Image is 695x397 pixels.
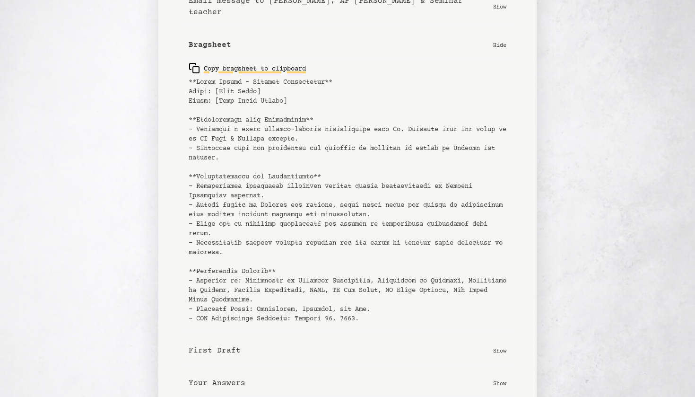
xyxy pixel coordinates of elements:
p: Show [493,346,506,355]
p: Show [493,2,506,11]
button: Bragsheet Hide [181,32,514,59]
button: First Draft Show [181,337,514,364]
p: Hide [493,40,506,50]
button: Your Answers Show [181,370,514,397]
div: Copy bragsheet to clipboard [189,62,306,74]
b: Your Answers [189,378,245,389]
button: Copy bragsheet to clipboard [189,59,306,78]
pre: **Lorem Ipsumd - Sitamet Consectetur** Adipi: [Elit Seddo] Eiusm: [Temp Incid Utlabo] **Etdolorem... [189,78,506,324]
b: First Draft [189,345,241,356]
b: Bragsheet [189,39,231,51]
p: Show [493,379,506,388]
